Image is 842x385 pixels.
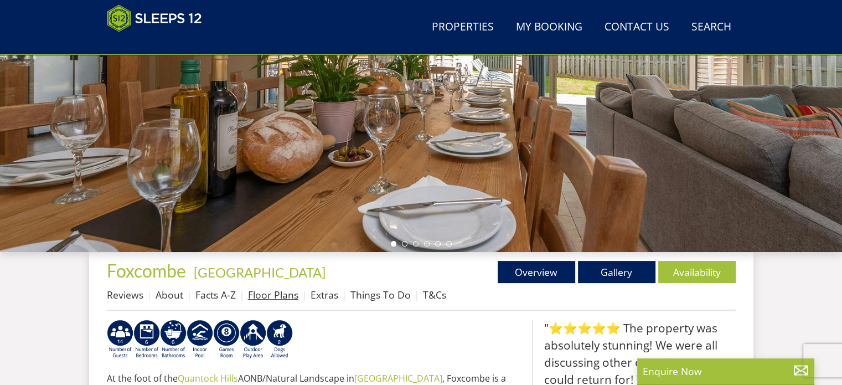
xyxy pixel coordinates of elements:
a: Foxcombe [107,260,189,281]
img: Sleeps 12 [107,4,202,32]
a: Availability [658,261,736,283]
iframe: Customer reviews powered by Trustpilot [101,39,218,48]
a: Facts A-Z [195,288,236,301]
a: Contact Us [600,15,674,40]
a: About [156,288,183,301]
img: AD_4nXeUPn_PHMaXHV7J9pY6zwX40fHNwi4grZZqOeCs8jntn3cqXJIl9N0ouvZfLpt8349PQS5yLNlr06ycjLFpfJV5rUFve... [133,320,160,360]
img: AD_4nXei2dp4L7_L8OvME76Xy1PUX32_NMHbHVSts-g-ZAVb8bILrMcUKZI2vRNdEqfWP017x6NFeUMZMqnp0JYknAB97-jDN... [187,320,213,360]
a: [GEOGRAPHIC_DATA] [354,372,442,384]
a: Gallery [578,261,655,283]
a: Properties [427,15,498,40]
a: My Booking [512,15,587,40]
span: Foxcombe [107,260,186,281]
img: AD_4nXfv62dy8gRATOHGNfSP75DVJJaBcdzd0qX98xqyk7UjzX1qaSeW2-XwITyCEUoo8Y9WmqxHWlJK_gMXd74SOrsYAJ_vK... [107,320,133,360]
a: Floor Plans [248,288,298,301]
a: Search [687,15,736,40]
img: AD_4nXe3ZEMMYZSnCeK6QA0WFeR0RV6l---ElHmqkEYi0_WcfhtMgpEskfIc8VIOFjLKPTAVdYBfwP5wkTZHMgYhpNyJ6THCM... [266,320,293,360]
a: Overview [498,261,575,283]
p: Enquire Now [643,364,809,378]
a: Things To Do [350,288,411,301]
a: [GEOGRAPHIC_DATA] [194,264,326,280]
img: AD_4nXcXNpYDZXOBbgKRPEBCaCiOIsoVeJcYnRY4YZ47RmIfjOLfmwdYBtQTxcKJd6HVFC_WLGi2mB_1lWquKfYs6Lp6-6TPV... [160,320,187,360]
img: AD_4nXfjdDqPkGBf7Vpi6H87bmAUe5GYCbodrAbU4sf37YN55BCjSXGx5ZgBV7Vb9EJZsXiNVuyAiuJUB3WVt-w9eJ0vaBcHg... [240,320,266,360]
span: - [189,264,326,280]
img: AD_4nXdrZMsjcYNLGsKuA84hRzvIbesVCpXJ0qqnwZoX5ch9Zjv73tWe4fnFRs2gJ9dSiUubhZXckSJX_mqrZBmYExREIfryF... [213,320,240,360]
a: Reviews [107,288,143,301]
a: Extras [311,288,338,301]
a: Quantock Hills [178,372,238,384]
a: T&Cs [423,288,446,301]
